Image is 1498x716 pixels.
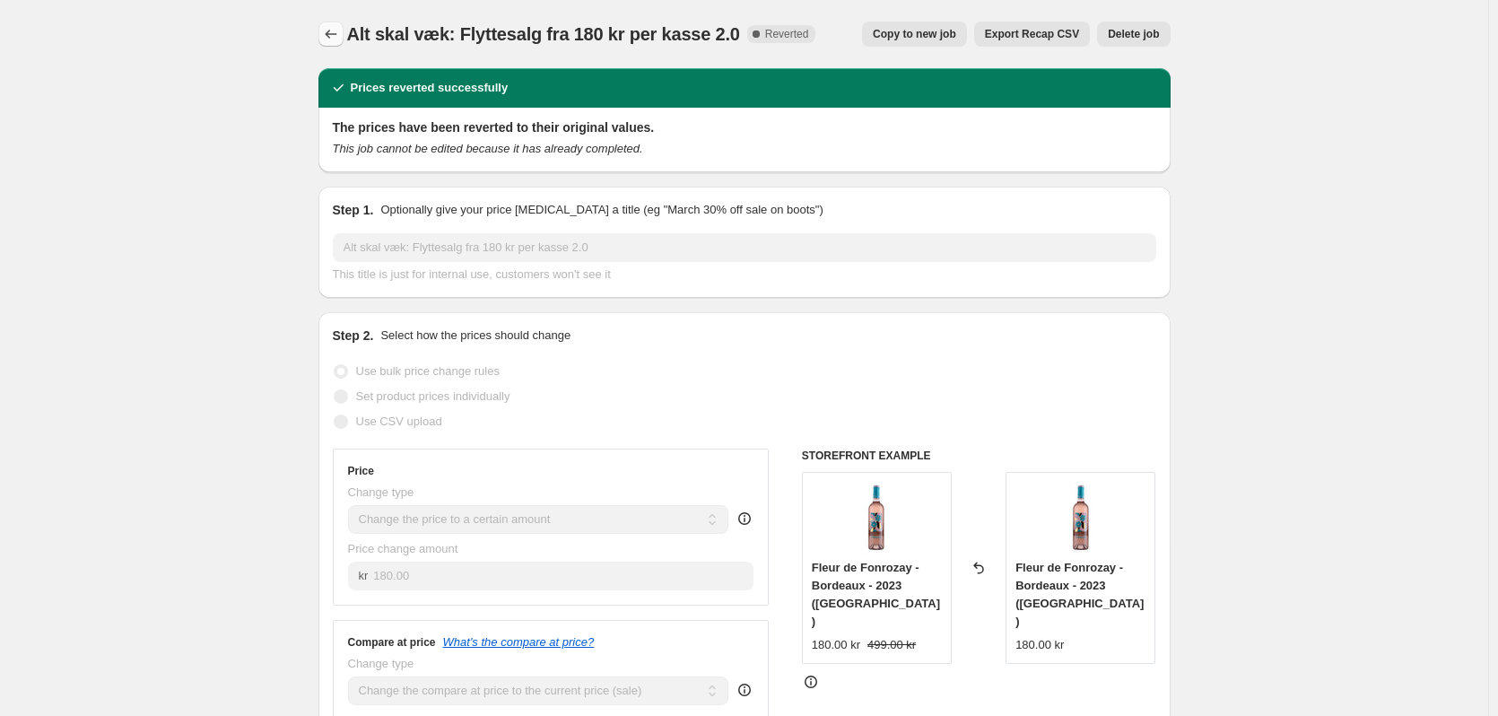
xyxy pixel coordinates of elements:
[1108,27,1159,41] span: Delete job
[333,233,1156,262] input: 30% off holiday sale
[356,389,510,403] span: Set product prices individually
[1097,22,1170,47] button: Delete job
[1015,636,1064,654] div: 180.00 kr
[333,267,611,281] span: This title is just for internal use, customers won't see it
[348,635,436,650] h3: Compare at price
[318,22,344,47] button: Price change jobs
[348,485,414,499] span: Change type
[348,464,374,478] h3: Price
[985,27,1079,41] span: Export Recap CSV
[348,657,414,670] span: Change type
[351,79,509,97] h2: Prices reverted successfully
[765,27,809,41] span: Reverted
[1045,482,1117,554] img: FleurdeFonrozay-Bordeaux-2023_vh0200_80x.jpg
[812,636,860,654] div: 180.00 kr
[373,562,753,590] input: 80.00
[333,201,374,219] h2: Step 1.
[1015,561,1144,628] span: Fleur de Fonrozay - Bordeaux - 2023 ([GEOGRAPHIC_DATA])
[359,569,369,582] span: kr
[736,510,753,528] div: help
[812,561,940,628] span: Fleur de Fonrozay - Bordeaux - 2023 ([GEOGRAPHIC_DATA])
[347,24,740,44] span: Alt skal væk: Flyttesalg fra 180 kr per kasse 2.0
[380,327,570,345] p: Select how the prices should change
[443,635,595,649] button: What's the compare at price?
[356,364,500,378] span: Use bulk price change rules
[333,327,374,345] h2: Step 2.
[867,636,916,654] strike: 499.00 kr
[840,482,912,554] img: FleurdeFonrozay-Bordeaux-2023_vh0200_80x.jpg
[380,201,823,219] p: Optionally give your price [MEDICAL_DATA] a title (eg "March 30% off sale on boots")
[862,22,967,47] button: Copy to new job
[736,681,753,699] div: help
[348,542,458,555] span: Price change amount
[333,142,643,155] i: This job cannot be edited because it has already completed.
[802,449,1156,463] h6: STOREFRONT EXAMPLE
[974,22,1090,47] button: Export Recap CSV
[873,27,956,41] span: Copy to new job
[333,118,1156,136] h2: The prices have been reverted to their original values.
[356,415,442,428] span: Use CSV upload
